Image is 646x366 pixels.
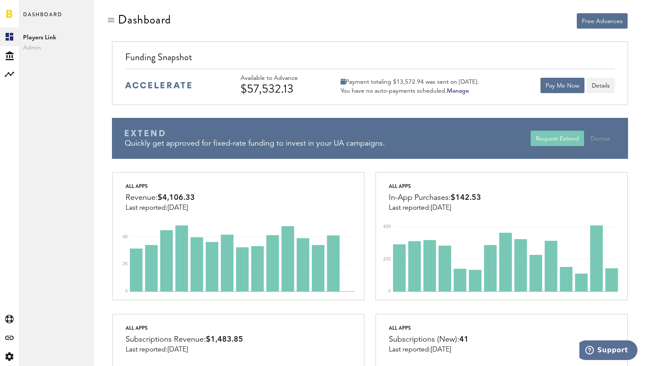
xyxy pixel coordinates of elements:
[123,262,128,266] text: 2K
[158,194,195,202] span: $4,106.33
[389,333,469,346] div: Subscriptions (New):
[126,346,243,354] div: Last reported:
[126,181,195,191] div: All apps
[125,130,165,137] img: Braavo Extend
[585,131,615,146] button: Dismiss
[241,75,322,82] div: Available to Advance
[125,50,614,69] div: Funding Snapshot
[451,194,481,202] span: $142.53
[579,340,637,362] iframe: Opens a widget where you can find more information
[23,43,90,53] span: Admin
[577,13,628,29] button: Free Advances
[383,225,391,229] text: 400
[540,78,584,93] button: Pay Me Now
[206,336,243,343] span: $1,483.85
[167,205,188,211] span: [DATE]
[389,204,481,212] div: Last reported:
[341,78,479,86] div: Payment totaling $13,572.94 was sent on [DATE].
[389,346,469,354] div: Last reported:
[389,191,481,204] div: In-App Purchases:
[126,333,243,346] div: Subscriptions Revenue:
[126,323,243,333] div: All apps
[125,82,191,88] img: accelerate-medium-blue-logo.svg
[126,204,195,212] div: Last reported:
[531,131,584,146] button: Request Extend
[431,205,451,211] span: [DATE]
[389,181,481,191] div: All apps
[167,346,188,353] span: [DATE]
[383,257,391,261] text: 200
[388,289,391,293] text: 0
[23,9,62,27] span: Dashboard
[389,323,469,333] div: All apps
[447,88,469,94] a: Manage
[118,13,171,26] div: Dashboard
[123,235,128,239] text: 4K
[125,138,530,149] div: Quickly get approved for fixed-rate funding to invest in your UA campaigns.
[23,32,90,43] span: Players Link
[341,87,479,95] div: You have no auto-payments scheduled.
[126,191,195,204] div: Revenue:
[241,82,322,96] div: $57,532.13
[125,289,128,293] text: 0
[459,336,469,343] span: 41
[431,346,451,353] span: [DATE]
[587,78,615,93] button: Details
